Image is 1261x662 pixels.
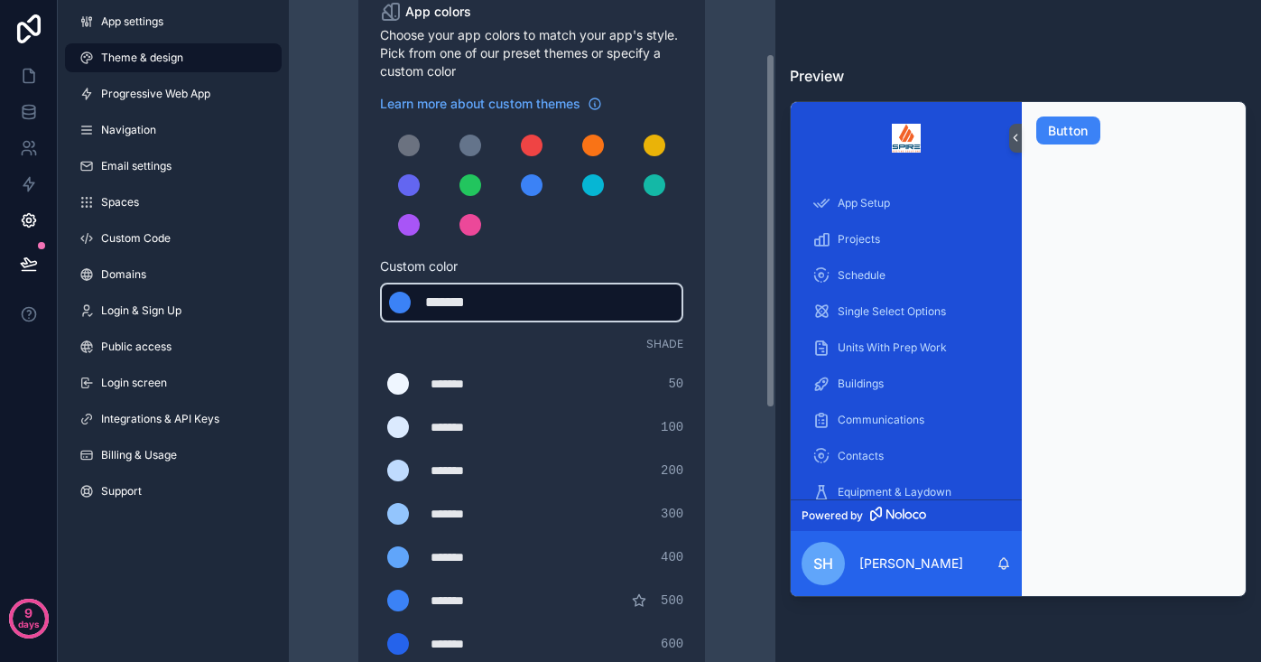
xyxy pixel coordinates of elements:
[380,26,683,80] span: Choose your app colors to match your app's style. Pick from one of our preset themes or specify a...
[65,43,282,72] a: Theme & design
[65,260,282,289] a: Domains
[802,331,1011,364] a: Units With Prep Work
[65,405,282,434] a: Integrations & API Keys
[661,635,683,653] span: 600
[802,508,863,523] span: Powered by
[65,477,282,506] a: Support
[838,377,884,391] span: Buildings
[1036,117,1100,145] button: Button
[101,448,177,462] span: Billing & Usage
[380,95,580,113] span: Learn more about custom themes
[791,499,1022,531] a: Powered by
[18,611,40,637] p: days
[101,195,139,210] span: Spaces
[101,340,172,354] span: Public access
[802,404,1011,436] a: Communications
[802,440,1011,472] a: Contacts
[802,368,1011,400] a: Buildings
[813,553,833,574] span: SH
[838,232,880,247] span: Projects
[65,368,282,397] a: Login screen
[101,159,172,173] span: Email settings
[838,449,884,463] span: Contacts
[838,485,951,499] span: Equipment & Laydown
[838,304,946,319] span: Single Select Options
[101,87,210,101] span: Progressive Web App
[838,268,885,283] span: Schedule
[65,188,282,217] a: Spaces
[646,337,683,351] span: Shade
[24,604,32,622] p: 9
[101,376,167,390] span: Login screen
[380,95,602,113] a: Learn more about custom themes
[65,296,282,325] a: Login & Sign Up
[802,187,1011,219] a: App Setup
[661,592,683,610] span: 500
[661,418,683,436] span: 100
[838,413,924,427] span: Communications
[668,375,683,393] span: 50
[661,548,683,566] span: 400
[101,51,183,65] span: Theme & design
[65,224,282,253] a: Custom Code
[790,65,1247,87] h3: Preview
[802,476,1011,508] a: Equipment & Laydown
[101,231,171,246] span: Custom Code
[838,340,947,355] span: Units With Prep Work
[661,462,683,480] span: 200
[892,124,921,153] img: App logo
[101,123,156,137] span: Navigation
[838,196,890,210] span: App Setup
[791,174,1022,500] div: scrollable content
[65,441,282,470] a: Billing & Usage
[65,7,282,36] a: App settings
[101,267,146,282] span: Domains
[802,223,1011,256] a: Projects
[859,555,963,573] p: [PERSON_NAME]
[65,332,282,361] a: Public access
[405,3,471,21] span: App colors
[101,303,181,318] span: Login & Sign Up
[802,259,1011,292] a: Schedule
[101,484,142,499] span: Support
[65,116,282,145] a: Navigation
[65,152,282,181] a: Email settings
[661,505,683,523] span: 300
[380,257,669,275] span: Custom color
[802,295,1011,328] a: Single Select Options
[101,14,163,29] span: App settings
[65,79,282,108] a: Progressive Web App
[101,412,219,426] span: Integrations & API Keys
